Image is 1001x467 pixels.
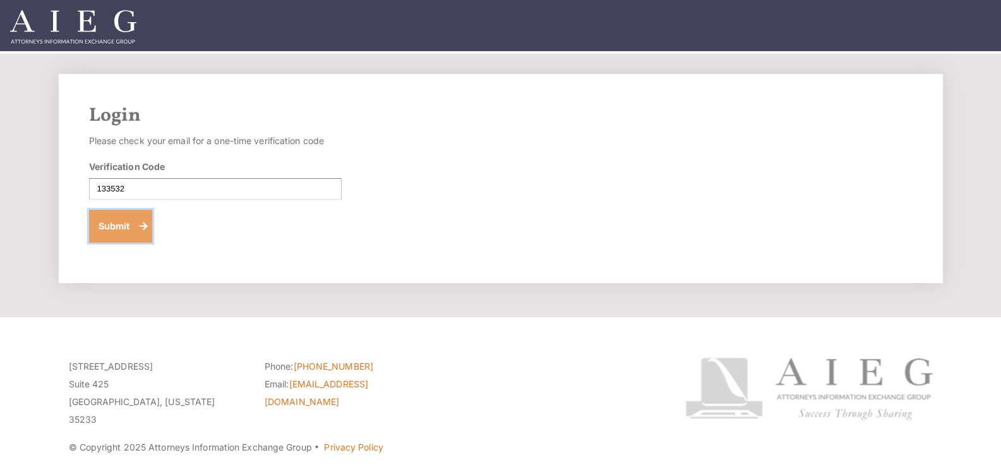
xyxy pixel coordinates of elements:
a: Privacy Policy [324,442,383,452]
p: [STREET_ADDRESS] Suite 425 [GEOGRAPHIC_DATA], [US_STATE] 35233 [69,358,246,428]
img: Attorneys Information Exchange Group logo [685,358,933,420]
li: Email: [265,375,441,411]
h2: Login [89,104,913,127]
li: Phone: [265,358,441,375]
p: Please check your email for a one-time verification code [89,132,342,150]
img: Attorneys Information Exchange Group [10,10,136,44]
label: Verification Code [89,160,165,173]
a: [EMAIL_ADDRESS][DOMAIN_NAME] [265,379,368,407]
a: [PHONE_NUMBER] [294,361,373,372]
span: · [314,447,320,453]
p: © Copyright 2025 Attorneys Information Exchange Group [69,439,638,456]
button: Submit [89,210,153,243]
